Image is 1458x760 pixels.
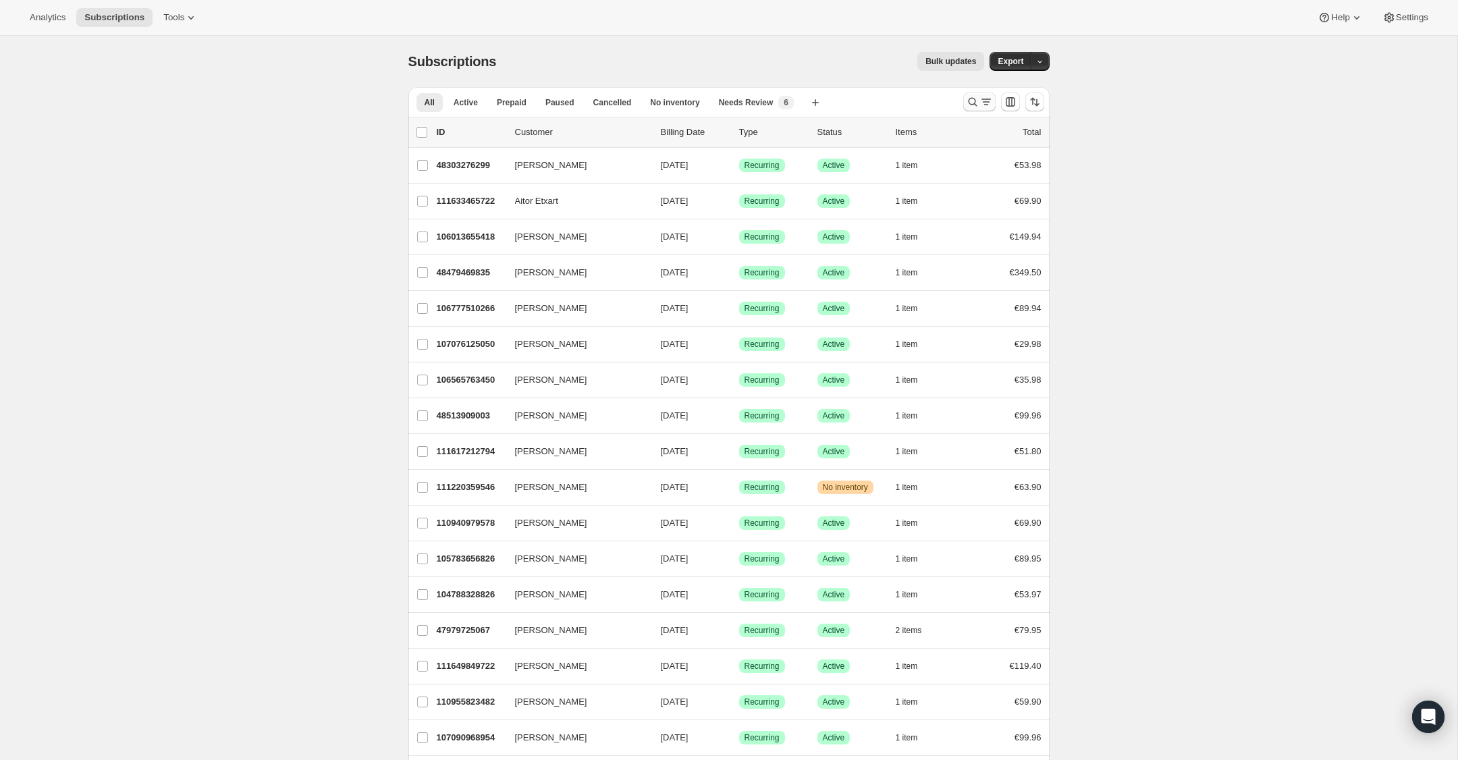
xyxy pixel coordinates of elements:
[1015,196,1042,206] span: €69.90
[437,373,504,387] p: 106565763450
[661,232,688,242] span: [DATE]
[437,337,504,351] p: 107076125050
[745,339,780,350] span: Recurring
[896,697,918,707] span: 1 item
[437,693,1042,711] div: 110955823482[PERSON_NAME][DATE]SuccessRecurringSuccessActive1 item€59.90
[507,620,642,641] button: [PERSON_NAME]
[896,335,933,354] button: 1 item
[745,589,780,600] span: Recurring
[745,518,780,528] span: Recurring
[1015,482,1042,492] span: €63.90
[593,97,632,108] span: Cancelled
[896,156,933,175] button: 1 item
[437,409,504,423] p: 48513909003
[896,375,918,385] span: 1 item
[1015,625,1042,635] span: €79.95
[823,160,845,171] span: Active
[896,192,933,211] button: 1 item
[155,8,206,27] button: Tools
[745,160,780,171] span: Recurring
[896,299,933,318] button: 1 item
[661,303,688,313] span: [DATE]
[437,657,1042,676] div: 111649849722[PERSON_NAME][DATE]SuccessRecurringSuccessActive1 item€119.40
[745,232,780,242] span: Recurring
[745,303,780,314] span: Recurring
[998,56,1023,67] span: Export
[896,585,933,604] button: 1 item
[823,482,868,493] span: No inventory
[507,441,642,462] button: [PERSON_NAME]
[437,126,1042,139] div: IDCustomerBilling DateTypeStatusItemsTotal
[1015,589,1042,599] span: €53.97
[661,446,688,456] span: [DATE]
[661,196,688,206] span: [DATE]
[545,97,574,108] span: Paused
[661,482,688,492] span: [DATE]
[896,406,933,425] button: 1 item
[515,552,587,566] span: [PERSON_NAME]
[507,190,642,212] button: Aitor Etxart
[507,548,642,570] button: [PERSON_NAME]
[515,266,587,279] span: [PERSON_NAME]
[1396,12,1428,23] span: Settings
[1023,126,1041,139] p: Total
[507,405,642,427] button: [PERSON_NAME]
[515,126,650,139] p: Customer
[437,335,1042,354] div: 107076125050[PERSON_NAME][DATE]SuccessRecurringSuccessActive1 item€29.98
[661,553,688,564] span: [DATE]
[823,267,845,278] span: Active
[30,12,65,23] span: Analytics
[507,477,642,498] button: [PERSON_NAME]
[515,659,587,673] span: [PERSON_NAME]
[745,661,780,672] span: Recurring
[823,232,845,242] span: Active
[515,194,558,208] span: Aitor Etxart
[896,657,933,676] button: 1 item
[437,263,1042,282] div: 48479469835[PERSON_NAME][DATE]SuccessRecurringSuccessActive1 item€349.50
[84,12,144,23] span: Subscriptions
[437,621,1042,640] div: 47979725067[PERSON_NAME][DATE]SuccessRecurringSuccessActive2 items€79.95
[515,731,587,744] span: [PERSON_NAME]
[515,445,587,458] span: [PERSON_NAME]
[437,159,504,172] p: 48303276299
[437,156,1042,175] div: 48303276299[PERSON_NAME][DATE]SuccessRecurringSuccessActive1 item€53.98
[661,589,688,599] span: [DATE]
[896,661,918,672] span: 1 item
[745,375,780,385] span: Recurring
[1010,267,1042,277] span: €349.50
[507,298,642,319] button: [PERSON_NAME]
[823,339,845,350] span: Active
[437,624,504,637] p: 47979725067
[784,97,788,108] span: 6
[437,371,1042,389] div: 106565763450[PERSON_NAME][DATE]SuccessRecurringSuccessActive1 item€35.98
[507,512,642,534] button: [PERSON_NAME]
[661,375,688,385] span: [DATE]
[507,369,642,391] button: [PERSON_NAME]
[823,589,845,600] span: Active
[1015,303,1042,313] span: €89.94
[896,160,918,171] span: 1 item
[823,446,845,457] span: Active
[823,553,845,564] span: Active
[437,549,1042,568] div: 105783656826[PERSON_NAME][DATE]SuccessRecurringSuccessActive1 item€89.95
[437,194,504,208] p: 111633465722
[1015,375,1042,385] span: €35.98
[515,373,587,387] span: [PERSON_NAME]
[896,478,933,497] button: 1 item
[425,97,435,108] span: All
[1309,8,1371,27] button: Help
[497,97,526,108] span: Prepaid
[1010,232,1042,242] span: €149.94
[507,155,642,176] button: [PERSON_NAME]
[515,409,587,423] span: [PERSON_NAME]
[515,695,587,709] span: [PERSON_NAME]
[896,339,918,350] span: 1 item
[1001,92,1020,111] button: Customize table column order and visibility
[76,8,153,27] button: Subscriptions
[817,126,885,139] p: Status
[661,410,688,420] span: [DATE]
[823,303,845,314] span: Active
[437,445,504,458] p: 111617212794
[437,406,1042,425] div: 48513909003[PERSON_NAME][DATE]SuccessRecurringSuccessActive1 item€99.96
[507,226,642,248] button: [PERSON_NAME]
